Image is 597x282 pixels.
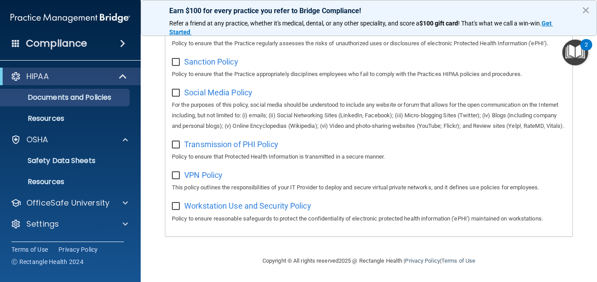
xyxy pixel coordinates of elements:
button: Open Resource Center, 2 new notifications [562,40,588,65]
a: Get Started [169,20,553,36]
span: Ⓒ Rectangle Health 2024 [11,257,84,266]
p: Earn $100 for every practice you refer to Bridge Compliance! [169,7,568,15]
p: For the purposes of this policy, social media should be understood to include any website or foru... [172,100,566,131]
p: Settings [26,219,59,229]
a: Privacy Policy [405,257,440,264]
a: Terms of Use [11,245,48,254]
div: Copyright © All rights reserved 2025 @ Rectangle Health | | [208,247,529,275]
p: Resources [6,177,126,186]
p: This policy outlines the responsibilities of your IT Provider to deploy and secure virtual privat... [172,182,566,193]
p: OfficeSafe University [26,198,109,208]
p: Policy to ensure that Protected Health Information is transmitted in a secure manner. [172,152,566,162]
a: Privacy Policy [58,245,98,254]
h4: Compliance [26,37,87,50]
strong: $100 gift card [419,20,458,27]
div: 2 [585,45,588,56]
span: Sanction Policy [184,57,238,66]
a: OfficeSafe University [11,198,128,208]
p: OSHA [26,134,48,145]
p: Policy to ensure that the Practice regularly assesses the risks of unauthorized uses or disclosur... [172,38,566,49]
button: Close [582,3,590,17]
a: Terms of Use [441,257,475,264]
span: VPN Policy [184,170,222,180]
span: Social Media Policy [184,88,252,97]
p: Documents and Policies [6,93,126,102]
p: Policy to ensure reasonable safeguards to protect the confidentiality of electronic protected hea... [172,213,566,224]
a: HIPAA [11,71,127,82]
a: Settings [11,219,128,229]
p: Policy to ensure that the Practice appropriately disciplines employees who fail to comply with th... [172,69,566,80]
a: OSHA [11,134,128,145]
img: PMB logo [11,9,130,27]
span: ! That's what we call a win-win. [458,20,542,27]
span: Transmission of PHI Policy [184,140,278,149]
p: HIPAA [26,71,49,82]
span: Workstation Use and Security Policy [184,201,311,210]
p: Safety Data Sheets [6,156,126,165]
p: Resources [6,114,126,123]
span: Refer a friend at any practice, whether it's medical, dental, or any other speciality, and score a [169,20,419,27]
